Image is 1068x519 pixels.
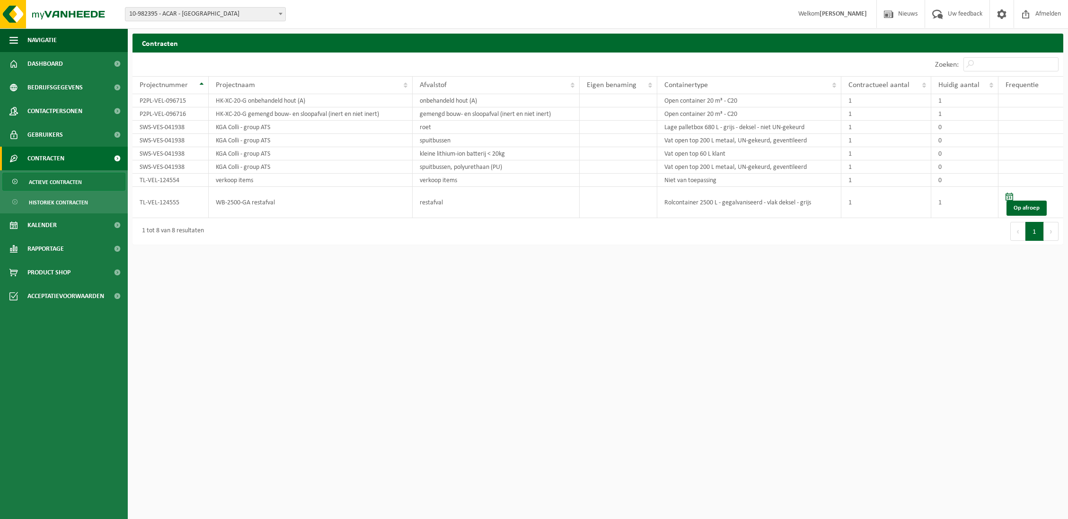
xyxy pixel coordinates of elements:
button: 1 [1025,222,1044,241]
h2: Contracten [132,34,1063,52]
td: 1 [841,187,931,218]
td: kleine lithium-ion batterij < 20kg [413,147,580,160]
td: 1 [841,134,931,147]
td: 1 [841,121,931,134]
span: Rapportage [27,237,64,261]
label: Zoeken: [935,61,959,69]
span: Contracten [27,147,64,170]
span: Afvalstof [420,81,447,89]
td: 1 [931,187,998,218]
td: Niet van toepassing [657,174,841,187]
td: Lage palletbox 680 L - grijs - deksel - niet UN-gekeurd [657,121,841,134]
span: 10-982395 - ACAR - SINT-NIKLAAS [125,8,285,21]
button: Previous [1010,222,1025,241]
iframe: chat widget [5,498,158,519]
td: SWS-VES-041938 [132,121,209,134]
td: Open container 20 m³ - C20 [657,107,841,121]
td: HK-XC-20-G onbehandeld hout (A) [209,94,413,107]
td: 0 [931,147,998,160]
td: 0 [931,134,998,147]
td: KGA Colli - group ATS [209,147,413,160]
td: TL-VEL-124554 [132,174,209,187]
td: 1 [841,147,931,160]
td: 0 [931,160,998,174]
td: P2PL-VEL-096716 [132,107,209,121]
td: WB-2500-GA restafval [209,187,413,218]
td: spuitbussen [413,134,580,147]
strong: [PERSON_NAME] [820,10,867,18]
td: P2PL-VEL-096715 [132,94,209,107]
span: Kalender [27,213,57,237]
td: 1 [931,94,998,107]
td: 1 [931,107,998,121]
a: Op afroep [1006,201,1047,216]
span: Projectnummer [140,81,188,89]
span: Frequentie [1006,81,1039,89]
td: KGA Colli - group ATS [209,160,413,174]
button: Next [1044,222,1059,241]
td: SWS-VES-041938 [132,134,209,147]
span: Product Shop [27,261,71,284]
td: Vat open top 200 L metaal, UN-gekeurd, geventileerd [657,134,841,147]
td: HK-XC-20-G gemengd bouw- en sloopafval (inert en niet inert) [209,107,413,121]
span: Huidig aantal [938,81,980,89]
td: KGA Colli - group ATS [209,134,413,147]
td: onbehandeld hout (A) [413,94,580,107]
td: TL-VEL-124555 [132,187,209,218]
td: Vat open top 200 L metaal, UN-gekeurd, geventileerd [657,160,841,174]
td: restafval [413,187,580,218]
td: 1 [841,94,931,107]
span: 10-982395 - ACAR - SINT-NIKLAAS [125,7,286,21]
td: Rolcontainer 2500 L - gegalvaniseerd - vlak deksel - grijs [657,187,841,218]
td: SWS-VES-041938 [132,160,209,174]
a: Actieve contracten [2,173,125,191]
td: Open container 20 m³ - C20 [657,94,841,107]
td: roet [413,121,580,134]
a: Historiek contracten [2,193,125,211]
span: Acceptatievoorwaarden [27,284,104,308]
span: Dashboard [27,52,63,76]
td: 1 [841,107,931,121]
span: Gebruikers [27,123,63,147]
td: verkoop items [413,174,580,187]
td: spuitbussen, polyurethaan (PU) [413,160,580,174]
div: 1 tot 8 van 8 resultaten [137,223,204,240]
span: Actieve contracten [29,173,82,191]
td: 0 [931,121,998,134]
span: Eigen benaming [587,81,636,89]
span: Projectnaam [216,81,255,89]
span: Contractueel aantal [848,81,909,89]
span: Navigatie [27,28,57,52]
td: 1 [841,160,931,174]
td: KGA Colli - group ATS [209,121,413,134]
td: 1 [841,174,931,187]
span: Historiek contracten [29,194,88,211]
span: Contactpersonen [27,99,82,123]
span: Bedrijfsgegevens [27,76,83,99]
td: verkoop items [209,174,413,187]
span: Containertype [664,81,708,89]
td: Vat open top 60 L klant [657,147,841,160]
td: 0 [931,174,998,187]
td: SWS-VES-041938 [132,147,209,160]
td: gemengd bouw- en sloopafval (inert en niet inert) [413,107,580,121]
